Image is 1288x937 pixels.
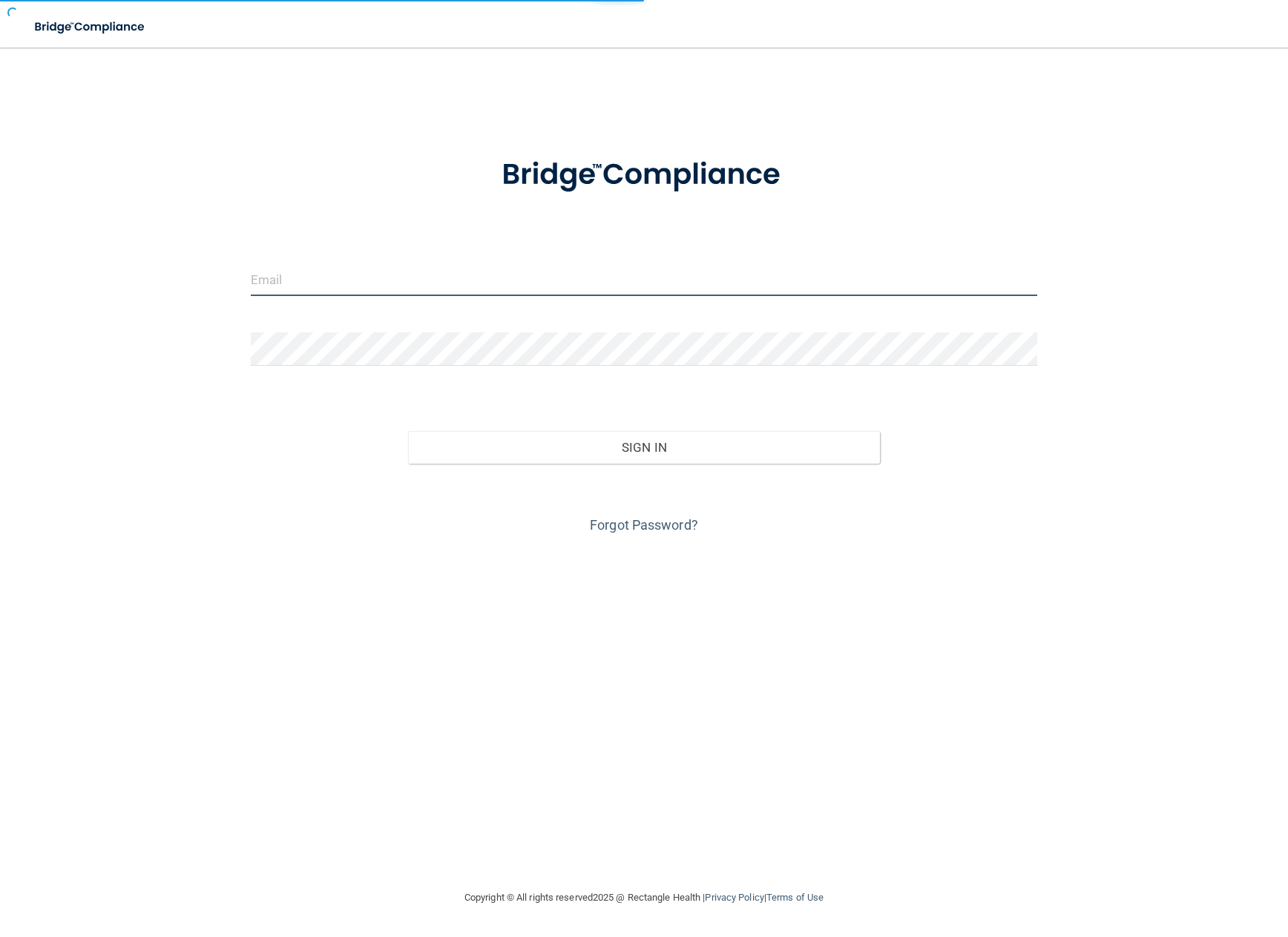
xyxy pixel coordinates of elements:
img: bridge_compliance_login_screen.278c3ca4.svg [471,137,817,214]
a: Forgot Password? [590,517,698,533]
img: bridge_compliance_login_screen.278c3ca4.svg [22,12,159,42]
a: Terms of Use [766,892,824,903]
a: Privacy Policy [705,892,763,903]
button: Sign In [408,431,880,464]
input: Email [251,263,1037,296]
div: Copyright © All rights reserved 2025 @ Rectangle Health | | [373,874,915,921]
